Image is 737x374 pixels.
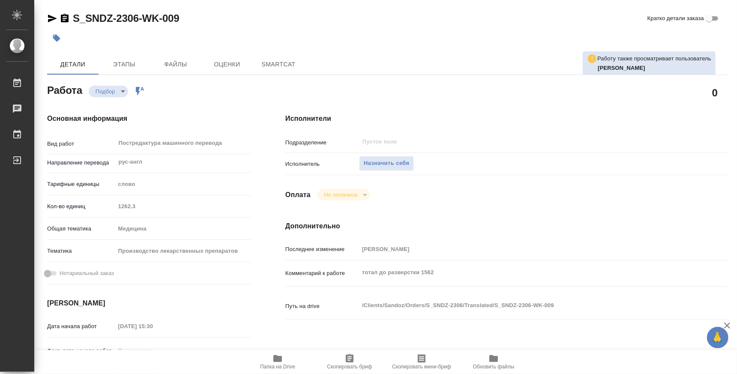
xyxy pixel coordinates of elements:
span: Оценки [207,59,248,70]
p: Общая тематика [47,224,115,233]
span: 🙏 [710,329,725,347]
h2: Работа [47,82,82,97]
input: Пустое поле [115,344,190,357]
h4: Оплата [285,190,311,200]
a: S_SNDZ-2306-WK-009 [73,12,179,24]
p: Кол-во единиц [47,202,115,211]
p: Вид работ [47,140,115,148]
span: Нотариальный заказ [60,269,114,278]
textarea: тотал до разверстки 1562 [359,265,691,280]
p: Подразделение [285,138,359,147]
input: Пустое поле [362,137,671,147]
button: Скопировать мини-бриф [386,350,458,374]
textarea: /Clients/Sandoz/Orders/S_SNDZ-2306/Translated/S_SNDZ-2306-WK-009 [359,298,691,313]
button: Скопировать ссылку для ЯМессенджера [47,13,57,24]
h4: [PERSON_NAME] [47,298,251,308]
button: 🙏 [707,327,728,348]
button: Скопировать ссылку [60,13,70,24]
h4: Исполнители [285,114,728,124]
span: Назначить себя [364,159,409,168]
input: Пустое поле [115,320,190,332]
h4: Основная информация [47,114,251,124]
div: Подбор [318,189,370,200]
span: SmartCat [258,59,299,70]
span: Кратко детали заказа [647,14,704,23]
p: Направление перевода [47,159,115,167]
button: Скопировать бриф [314,350,386,374]
div: слово [115,177,251,191]
span: Папка на Drive [260,364,295,370]
button: Подбор [93,88,118,95]
span: Файлы [155,59,196,70]
p: Тематика [47,247,115,255]
div: Производство лекарственных препаратов [115,244,251,258]
span: Скопировать бриф [327,364,372,370]
p: Последнее изменение [285,245,359,254]
input: Пустое поле [115,200,251,212]
button: Обновить файлы [458,350,530,374]
input: Пустое поле [359,243,691,255]
p: Факт. дата начала работ [47,347,115,355]
span: Детали [52,59,93,70]
button: Папка на Drive [242,350,314,374]
span: Обновить файлы [473,364,515,370]
h2: 0 [712,85,718,100]
div: Медицина [115,221,251,236]
p: Дата начала работ [47,322,115,331]
p: Исполнитель [285,160,359,168]
span: Скопировать мини-бриф [392,364,451,370]
div: Подбор [89,86,128,97]
button: Не оплачена [322,191,360,198]
p: Комментарий к работе [285,269,359,278]
p: Тарифные единицы [47,180,115,188]
button: Добавить тэг [47,29,66,48]
p: Путь на drive [285,302,359,311]
h4: Дополнительно [285,221,728,231]
span: Этапы [104,59,145,70]
button: Назначить себя [359,156,414,171]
